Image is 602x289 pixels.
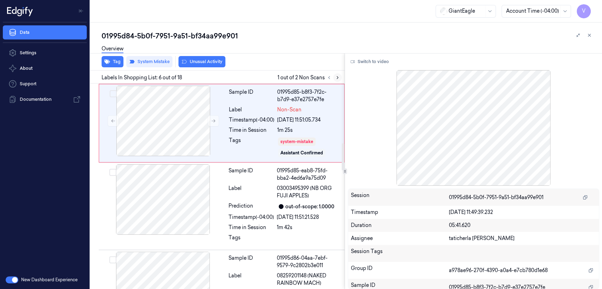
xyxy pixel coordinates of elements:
button: Switch to video [348,56,392,67]
div: Assistant Confirmed [280,150,323,156]
div: Label [229,185,274,199]
button: System Mistake [126,56,172,67]
div: system-mistake [280,139,313,145]
div: Timestamp (-04:00) [229,214,274,221]
div: 1m 25s [277,127,340,134]
button: Select row [110,90,117,97]
a: Data [3,25,87,39]
span: 1 out of 2 Non Scans [278,73,342,82]
button: Toggle Navigation [75,5,87,17]
button: Unusual Activity [178,56,225,67]
span: Labels In Shopping List: 6 out of 18 [102,74,182,81]
div: Session [351,192,449,203]
span: 01995d84-5b0f-7951-9a51-bf34aa99e901 [449,194,543,201]
div: Session Tags [351,248,449,259]
a: Support [3,77,87,91]
div: Prediction [229,202,274,211]
div: Label [229,272,274,287]
div: 01995d86-04aa-7ebf-9579-9c2802b3e011 [277,254,340,269]
div: Tags [229,137,274,158]
a: Documentation [3,92,87,106]
div: taticherla [PERSON_NAME] [449,235,596,242]
div: Group ID [351,265,449,276]
div: Tags [229,234,274,245]
div: Timestamp (-04:00) [229,116,274,124]
div: Sample ID [229,88,274,103]
div: [DATE] 11:51:05.734 [277,116,340,124]
button: V [577,4,591,18]
div: Sample ID [229,167,274,182]
div: Duration [351,222,449,229]
div: 1m 42s [277,224,340,231]
div: out-of-scope: 1.0000 [285,203,334,210]
div: Timestamp [351,209,449,216]
div: Time in Session [229,127,274,134]
button: Select row [109,169,116,176]
div: [DATE] 11:51:21.528 [277,214,340,221]
div: Time in Session [229,224,274,231]
div: [DATE] 11:49:39.232 [449,209,596,216]
div: Sample ID [229,254,274,269]
div: Assignee [351,235,449,242]
a: Overview [102,45,123,53]
span: Non-Scan [277,106,302,113]
div: 05:41.620 [449,222,596,229]
div: 01995d84-5b0f-7951-9a51-bf34aa99e901 [102,31,596,41]
span: 03003495399 (NB ORG FUJI APPLES) [277,185,340,199]
button: Select row [109,256,116,263]
button: Tag [102,56,123,67]
div: 01995d85-eab8-75fd-bba2-4ed6a9a75d09 [277,167,340,182]
div: Label [229,106,274,113]
span: a978ae96-270f-4390-a0a4-e7cb780d1e68 [449,267,548,274]
a: Settings [3,46,87,60]
span: 08259201148 (NAKED RAINBOW MACH) [277,272,340,287]
button: About [3,61,87,75]
div: 01995d85-b8f3-7f2c-b7d9-e37e2757e7fe [277,88,340,103]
